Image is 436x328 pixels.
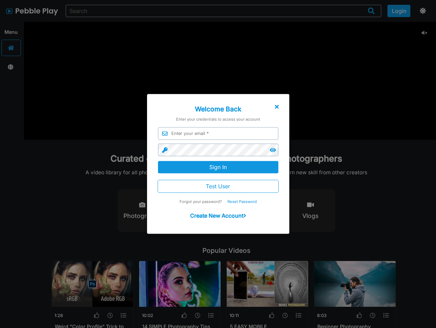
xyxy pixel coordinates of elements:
[158,180,278,192] button: Test User
[158,200,278,204] p: Forgot your password?
[190,213,246,219] h2: Create New Account
[188,211,248,221] button: Create New Account
[176,117,260,122] p: Enter your credentials to access your account
[158,161,278,174] button: Sign In
[195,105,241,113] h1: Welcome Back
[158,127,278,140] input: Enter your email *
[227,200,257,204] span: Reset Password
